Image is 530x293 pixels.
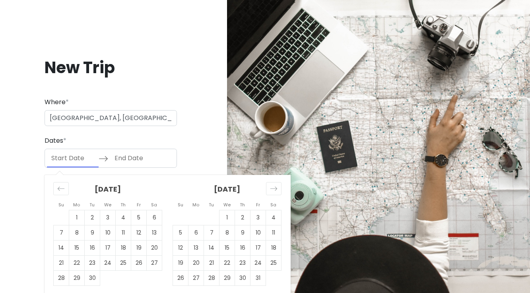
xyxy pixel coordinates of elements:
[173,256,188,271] td: Choose Sunday, October 19, 2025 as your check-in date. It’s available.
[173,225,188,241] td: Choose Sunday, October 5, 2025 as your check-in date. It’s available.
[131,241,147,256] td: Choose Friday, September 19, 2025 as your check-in date. It’s available.
[116,256,131,271] td: Choose Thursday, September 25, 2025 as your check-in date. It’s available.
[250,271,266,286] td: Choose Friday, October 31, 2025 as your check-in date. It’s available.
[235,241,250,256] td: Choose Thursday, October 16, 2025 as your check-in date. It’s available.
[188,271,204,286] td: Choose Monday, October 27, 2025 as your check-in date. It’s available.
[266,256,282,271] td: Choose Saturday, October 25, 2025 as your check-in date. It’s available.
[69,256,85,271] td: Choose Monday, September 22, 2025 as your check-in date. It’s available.
[104,202,111,208] small: We
[192,202,199,208] small: Mo
[54,271,69,286] td: Choose Sunday, September 28, 2025 as your check-in date. It’s available.
[58,202,64,208] small: Su
[100,256,116,271] td: Choose Wednesday, September 24, 2025 as your check-in date. It’s available.
[69,241,85,256] td: Choose Monday, September 15, 2025 as your check-in date. It’s available.
[147,256,162,271] td: Choose Saturday, September 27, 2025 as your check-in date. It’s available.
[204,241,219,256] td: Choose Tuesday, October 14, 2025 as your check-in date. It’s available.
[235,271,250,286] td: Choose Thursday, October 30, 2025 as your check-in date. It’s available.
[250,210,266,225] td: Choose Friday, October 3, 2025 as your check-in date. It’s available.
[85,210,100,225] td: Choose Tuesday, September 2, 2025 as your check-in date. It’s available.
[100,241,116,256] td: Choose Wednesday, September 17, 2025 as your check-in date. It’s available.
[45,97,69,107] label: Where
[116,210,131,225] td: Choose Thursday, September 4, 2025 as your check-in date. It’s available.
[223,202,231,208] small: We
[85,225,100,241] td: Choose Tuesday, September 9, 2025 as your check-in date. It’s available.
[54,241,69,256] td: Choose Sunday, September 14, 2025 as your check-in date. It’s available.
[214,184,240,194] strong: [DATE]
[188,225,204,241] td: Choose Monday, October 6, 2025 as your check-in date. It’s available.
[219,271,235,286] td: Choose Wednesday, October 29, 2025 as your check-in date. It’s available.
[219,225,235,241] td: Choose Wednesday, October 8, 2025 as your check-in date. It’s available.
[45,136,66,146] label: Dates
[45,57,177,78] h1: New Trip
[73,202,80,208] small: Mo
[235,210,250,225] td: Choose Thursday, October 2, 2025 as your check-in date. It’s available.
[204,256,219,271] td: Choose Tuesday, October 21, 2025 as your check-in date. It’s available.
[151,202,157,208] small: Sa
[137,202,141,208] small: Fr
[204,225,219,241] td: Choose Tuesday, October 7, 2025 as your check-in date. It’s available.
[235,225,250,241] td: Choose Thursday, October 9, 2025 as your check-in date. It’s available.
[116,225,131,241] td: Choose Thursday, September 11, 2025 as your check-in date. It’s available.
[120,202,126,208] small: Th
[173,241,188,256] td: Choose Sunday, October 12, 2025 as your check-in date. It’s available.
[240,202,245,208] small: Th
[85,256,100,271] td: Choose Tuesday, September 23, 2025 as your check-in date. It’s available.
[131,225,147,241] td: Choose Friday, September 12, 2025 as your check-in date. It’s available.
[219,241,235,256] td: Choose Wednesday, October 15, 2025 as your check-in date. It’s available.
[209,202,214,208] small: Tu
[188,256,204,271] td: Choose Monday, October 20, 2025 as your check-in date. It’s available.
[85,271,100,286] td: Choose Tuesday, September 30, 2025 as your check-in date. It’s available.
[95,184,121,194] strong: [DATE]
[256,202,260,208] small: Fr
[188,241,204,256] td: Choose Monday, October 13, 2025 as your check-in date. It’s available.
[147,241,162,256] td: Choose Saturday, September 20, 2025 as your check-in date. It’s available.
[147,210,162,225] td: Choose Saturday, September 6, 2025 as your check-in date. It’s available.
[54,225,69,241] td: Choose Sunday, September 7, 2025 as your check-in date. It’s available.
[45,110,177,126] input: City (e.g., New York)
[235,256,250,271] td: Choose Thursday, October 23, 2025 as your check-in date. It’s available.
[219,210,235,225] td: Choose Wednesday, October 1, 2025 as your check-in date. It’s available.
[250,241,266,256] td: Choose Friday, October 17, 2025 as your check-in date. It’s available.
[69,225,85,241] td: Choose Monday, September 8, 2025 as your check-in date. It’s available.
[250,256,266,271] td: Choose Friday, October 24, 2025 as your check-in date. It’s available.
[116,241,131,256] td: Choose Thursday, September 18, 2025 as your check-in date. It’s available.
[266,182,282,195] div: Move forward to switch to the next month.
[69,210,85,225] td: Choose Monday, September 1, 2025 as your check-in date. It’s available.
[53,182,69,195] div: Move backward to switch to the previous month.
[69,271,85,286] td: Choose Monday, September 29, 2025 as your check-in date. It’s available.
[173,271,188,286] td: Choose Sunday, October 26, 2025 as your check-in date. It’s available.
[266,225,282,241] td: Choose Saturday, October 11, 2025 as your check-in date. It’s available.
[89,202,95,208] small: Tu
[131,210,147,225] td: Choose Friday, September 5, 2025 as your check-in date. It’s available.
[204,271,219,286] td: Choose Tuesday, October 28, 2025 as your check-in date. It’s available.
[266,241,282,256] td: Choose Saturday, October 18, 2025 as your check-in date. It’s available.
[100,225,116,241] td: Choose Wednesday, September 10, 2025 as your check-in date. It’s available.
[270,202,276,208] small: Sa
[110,149,162,167] input: End Date
[131,256,147,271] td: Choose Friday, September 26, 2025 as your check-in date. It’s available.
[54,256,69,271] td: Choose Sunday, September 21, 2025 as your check-in date. It’s available.
[85,241,100,256] td: Choose Tuesday, September 16, 2025 as your check-in date. It’s available.
[47,149,99,167] input: Start Date
[100,210,116,225] td: Choose Wednesday, September 3, 2025 as your check-in date. It’s available.
[250,225,266,241] td: Choose Friday, October 10, 2025 as your check-in date. It’s available.
[147,225,162,241] td: Choose Saturday, September 13, 2025 as your check-in date. It’s available.
[266,210,282,225] td: Choose Saturday, October 4, 2025 as your check-in date. It’s available.
[219,256,235,271] td: Choose Wednesday, October 22, 2025 as your check-in date. It’s available.
[178,202,183,208] small: Su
